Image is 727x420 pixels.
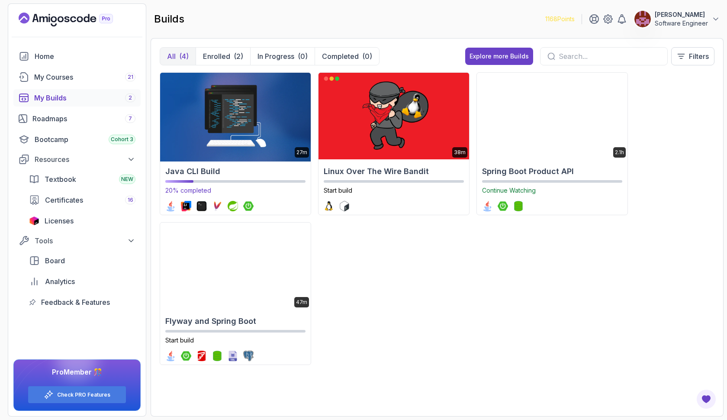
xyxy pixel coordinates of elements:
button: user profile image[PERSON_NAME]Software Engineer [634,10,720,28]
img: spring-boot logo [498,201,508,211]
span: Cohort 3 [111,136,133,143]
a: Linux Over The Wire Bandit card38mLinux Over The Wire BanditStart buildlinux logobash logo [318,72,470,215]
img: spring-boot logo [243,201,254,211]
button: Open Feedback Button [696,389,717,410]
img: java logo [165,201,176,211]
img: Java CLI Build card [156,71,314,162]
p: 27m [296,149,307,156]
img: jetbrains icon [29,216,39,225]
a: Check PRO Features [57,391,110,398]
div: Home [35,51,135,61]
span: 7 [129,115,132,122]
div: Roadmaps [32,113,135,124]
span: Start build [165,336,194,344]
img: Flyway and Spring Boot card [160,223,311,309]
div: My Courses [34,72,135,82]
p: 1168 Points [545,15,575,23]
a: analytics [24,273,141,290]
span: Certificates [45,195,83,205]
span: Textbook [45,174,76,184]
p: 2.1h [615,149,624,156]
a: certificates [24,191,141,209]
div: Tools [35,236,135,246]
img: linux logo [324,201,334,211]
img: bash logo [339,201,350,211]
span: NEW [121,176,133,183]
button: All(4) [160,48,196,65]
div: My Builds [34,93,135,103]
img: sql logo [228,351,238,361]
span: Analytics [45,276,75,287]
div: (2) [234,51,243,61]
button: Filters [671,47,714,65]
p: Software Engineer [655,19,708,28]
span: 20% completed [165,187,211,194]
button: Check PRO Features [28,386,126,404]
p: In Progress [257,51,294,61]
input: Search... [559,51,660,61]
div: (4) [179,51,189,61]
img: intellij logo [181,201,191,211]
div: (0) [298,51,308,61]
h2: builds [154,12,184,26]
a: feedback [24,294,141,311]
p: 38m [454,149,466,156]
img: flyway logo [196,351,207,361]
a: Landing page [19,13,133,26]
span: Start build [324,187,352,194]
a: builds [13,89,141,107]
img: spring logo [228,201,238,211]
button: Explore more Builds [465,48,533,65]
div: Resources [35,154,135,165]
button: In Progress(0) [250,48,315,65]
img: maven logo [212,201,222,211]
a: roadmaps [13,110,141,127]
span: Feedback & Features [41,297,110,307]
span: Board [45,255,65,266]
p: All [167,51,176,61]
img: java logo [482,201,492,211]
a: textbook [24,171,141,188]
a: licenses [24,212,141,229]
div: Explore more Builds [470,52,529,61]
a: home [13,48,141,65]
button: Resources [13,152,141,167]
h2: Linux Over The Wire Bandit [324,165,464,178]
p: Filters [689,51,709,61]
a: Flyway and Spring Boot card47mFlyway and Spring BootStart buildjava logospring-boot logoflyway lo... [160,222,311,365]
p: Enrolled [203,51,230,61]
img: spring-data-jpa logo [513,201,524,211]
img: spring-data-jpa logo [212,351,222,361]
span: Licenses [45,216,74,226]
div: (0) [362,51,372,61]
button: Tools [13,233,141,249]
h2: Spring Boot Product API [482,165,622,178]
a: bootcamp [13,131,141,148]
img: spring-boot logo [181,351,191,361]
a: Spring Boot Product API card2.1hSpring Boot Product APIContinue Watchingjava logospring-boot logo... [476,72,628,215]
p: Completed [322,51,359,61]
img: user profile image [634,11,651,27]
a: courses [13,68,141,86]
p: 47m [296,299,307,306]
img: Spring Boot Product API card [477,73,627,159]
a: board [24,252,141,269]
a: Java CLI Build card27mJava CLI Build20% completedjava logointellij logoterminal logomaven logospr... [160,72,311,215]
img: postgres logo [243,351,254,361]
span: 2 [129,94,132,101]
img: terminal logo [196,201,207,211]
button: Enrolled(2) [196,48,250,65]
h2: Java CLI Build [165,165,306,178]
img: java logo [165,351,176,361]
h2: Flyway and Spring Boot [165,315,306,327]
span: 21 [128,74,133,81]
span: Continue Watching [482,187,536,194]
img: Linux Over The Wire Bandit card [318,73,469,159]
button: Completed(0) [315,48,379,65]
span: 16 [128,197,133,204]
p: [PERSON_NAME] [655,10,708,19]
div: Bootcamp [35,134,135,145]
